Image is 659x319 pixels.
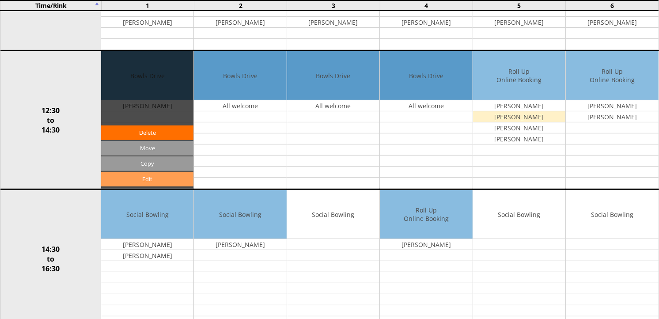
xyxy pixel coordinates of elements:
[194,0,287,11] td: 2
[566,190,658,239] td: Social Bowling
[473,51,565,100] td: Roll Up Online Booking
[287,190,379,239] td: Social Bowling
[473,100,565,111] td: [PERSON_NAME]
[101,239,193,250] td: [PERSON_NAME]
[101,190,193,239] td: Social Bowling
[101,0,194,11] td: 1
[194,190,286,239] td: Social Bowling
[566,51,658,100] td: Roll Up Online Booking
[566,100,658,111] td: [PERSON_NAME]
[473,0,565,11] td: 5
[380,17,472,28] td: [PERSON_NAME]
[566,0,659,11] td: 6
[194,51,286,100] td: Bowls Drive
[473,122,565,133] td: [PERSON_NAME]
[0,51,101,190] td: 12:30 to 14:30
[473,17,565,28] td: [PERSON_NAME]
[287,51,379,100] td: Bowls Drive
[473,190,565,239] td: Social Bowling
[380,100,472,111] td: All welcome
[473,111,565,122] td: [PERSON_NAME]
[194,239,286,250] td: [PERSON_NAME]
[473,133,565,144] td: [PERSON_NAME]
[287,0,380,11] td: 3
[0,0,101,11] td: Time/Rink
[380,0,473,11] td: 4
[287,100,379,111] td: All welcome
[101,172,193,186] a: Edit
[101,17,193,28] td: [PERSON_NAME]
[287,17,379,28] td: [PERSON_NAME]
[101,141,193,156] input: Move
[380,190,472,239] td: Roll Up Online Booking
[380,239,472,250] td: [PERSON_NAME]
[566,111,658,122] td: [PERSON_NAME]
[194,100,286,111] td: All welcome
[194,17,286,28] td: [PERSON_NAME]
[380,51,472,100] td: Bowls Drive
[101,156,193,171] input: Copy
[566,17,658,28] td: [PERSON_NAME]
[101,125,193,140] a: Delete
[101,250,193,261] td: [PERSON_NAME]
